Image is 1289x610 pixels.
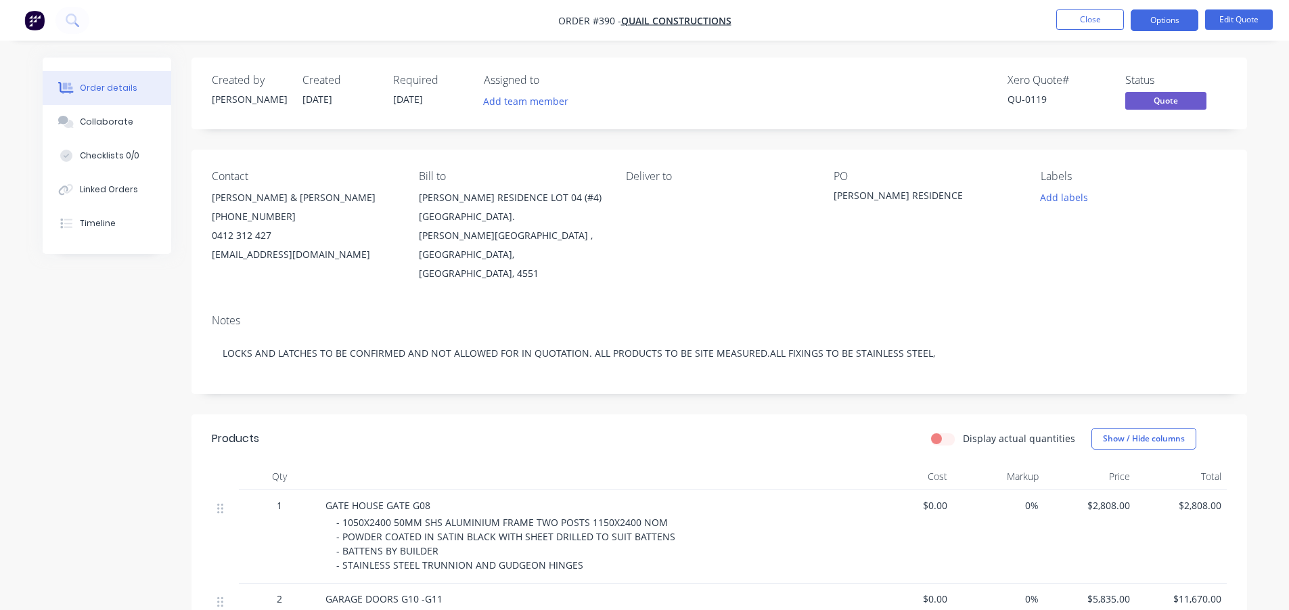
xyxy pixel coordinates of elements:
[212,245,397,264] div: [EMAIL_ADDRESS][DOMAIN_NAME]
[1125,92,1206,112] button: Quote
[1091,428,1196,450] button: Show / Hide columns
[1125,74,1227,87] div: Status
[325,592,443,605] span: GARAGE DOORS G10 -G11
[484,74,619,87] div: Assigned to
[43,139,171,173] button: Checklists 0/0
[80,82,137,94] div: Order details
[558,14,621,27] span: Order #390 -
[867,498,947,513] span: $0.00
[1033,188,1095,206] button: Add labels
[419,188,604,226] div: [PERSON_NAME] RESIDENCE LOT 04 (#4) [GEOGRAPHIC_DATA].
[958,592,1039,606] span: 0%
[212,226,397,245] div: 0412 312 427
[43,71,171,105] button: Order details
[43,173,171,206] button: Linked Orders
[212,74,286,87] div: Created by
[867,592,947,606] span: $0.00
[1044,463,1135,490] div: Price
[325,499,430,512] span: GATE HOUSE GATE G08
[80,116,133,128] div: Collaborate
[393,74,468,87] div: Required
[80,150,139,162] div: Checklists 0/0
[953,463,1044,490] div: Markup
[43,105,171,139] button: Collaborate
[1056,9,1124,30] button: Close
[1041,170,1226,183] div: Labels
[419,170,604,183] div: Bill to
[212,188,397,207] div: [PERSON_NAME] & [PERSON_NAME]
[212,92,286,106] div: [PERSON_NAME]
[626,170,811,183] div: Deliver to
[1141,498,1221,513] span: $2,808.00
[336,516,678,571] span: - 1050X2400 50MM SHS ALUMINIUM FRAME TWO POSTS 1150X2400 NOM - POWDER COATED IN SATIN BLACK WITH ...
[419,188,604,283] div: [PERSON_NAME] RESIDENCE LOT 04 (#4) [GEOGRAPHIC_DATA].[PERSON_NAME][GEOGRAPHIC_DATA] , [GEOGRAPHI...
[212,170,397,183] div: Contact
[1135,463,1227,490] div: Total
[834,170,1019,183] div: PO
[1131,9,1198,31] button: Options
[80,183,138,196] div: Linked Orders
[212,314,1227,327] div: Notes
[419,226,604,283] div: [PERSON_NAME][GEOGRAPHIC_DATA] , [GEOGRAPHIC_DATA], [GEOGRAPHIC_DATA], 4551
[963,431,1075,445] label: Display actual quantities
[239,463,320,490] div: Qty
[212,431,259,447] div: Products
[621,14,731,27] a: Quail Constructions
[484,92,576,110] button: Add team member
[212,332,1227,374] div: LOCKS AND LATCHES TO BE CONFIRMED AND NOT ALLOWED FOR IN QUOTATION. ALL PRODUCTS TO BE SITE MEASU...
[1008,92,1109,106] div: QU-0119
[1205,9,1273,30] button: Edit Quote
[476,92,575,110] button: Add team member
[302,93,332,106] span: [DATE]
[393,93,423,106] span: [DATE]
[1049,498,1130,513] span: $2,808.00
[1125,92,1206,109] span: Quote
[277,498,282,513] span: 1
[80,217,116,230] div: Timeline
[24,10,45,30] img: Factory
[1141,592,1221,606] span: $11,670.00
[302,74,377,87] div: Created
[861,463,953,490] div: Cost
[277,592,282,606] span: 2
[212,188,397,264] div: [PERSON_NAME] & [PERSON_NAME][PHONE_NUMBER]0412 312 427[EMAIL_ADDRESS][DOMAIN_NAME]
[212,207,397,226] div: [PHONE_NUMBER]
[43,206,171,240] button: Timeline
[958,498,1039,513] span: 0%
[1008,74,1109,87] div: Xero Quote #
[834,188,1003,207] div: [PERSON_NAME] RESIDENCE
[1049,592,1130,606] span: $5,835.00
